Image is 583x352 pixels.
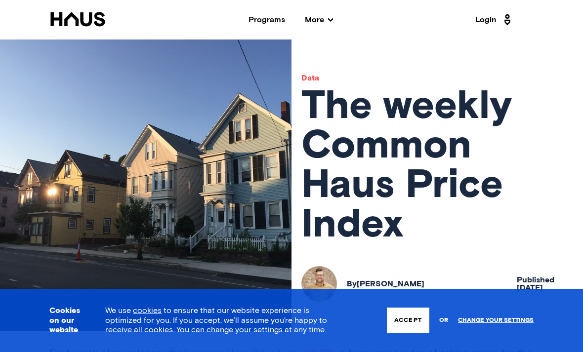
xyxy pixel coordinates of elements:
[301,74,319,82] a: Data
[301,266,337,302] img: Ralph McLaughlin
[105,307,327,333] span: We use to ensure that our website experience is optimized for you. If you accept, we’ll assume yo...
[517,276,554,284] span: Published
[133,307,162,314] a: cookies
[387,308,429,333] button: Accept
[49,306,81,335] h3: Cookies on our website
[305,16,333,24] span: More
[347,280,424,288] div: By [PERSON_NAME]
[249,16,285,24] a: Programs
[517,284,554,292] span: [DATE]
[458,317,534,324] a: Change your settings
[439,312,448,329] span: or
[301,87,573,245] h1: The weekly Common Haus Price Index
[475,12,514,28] a: Login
